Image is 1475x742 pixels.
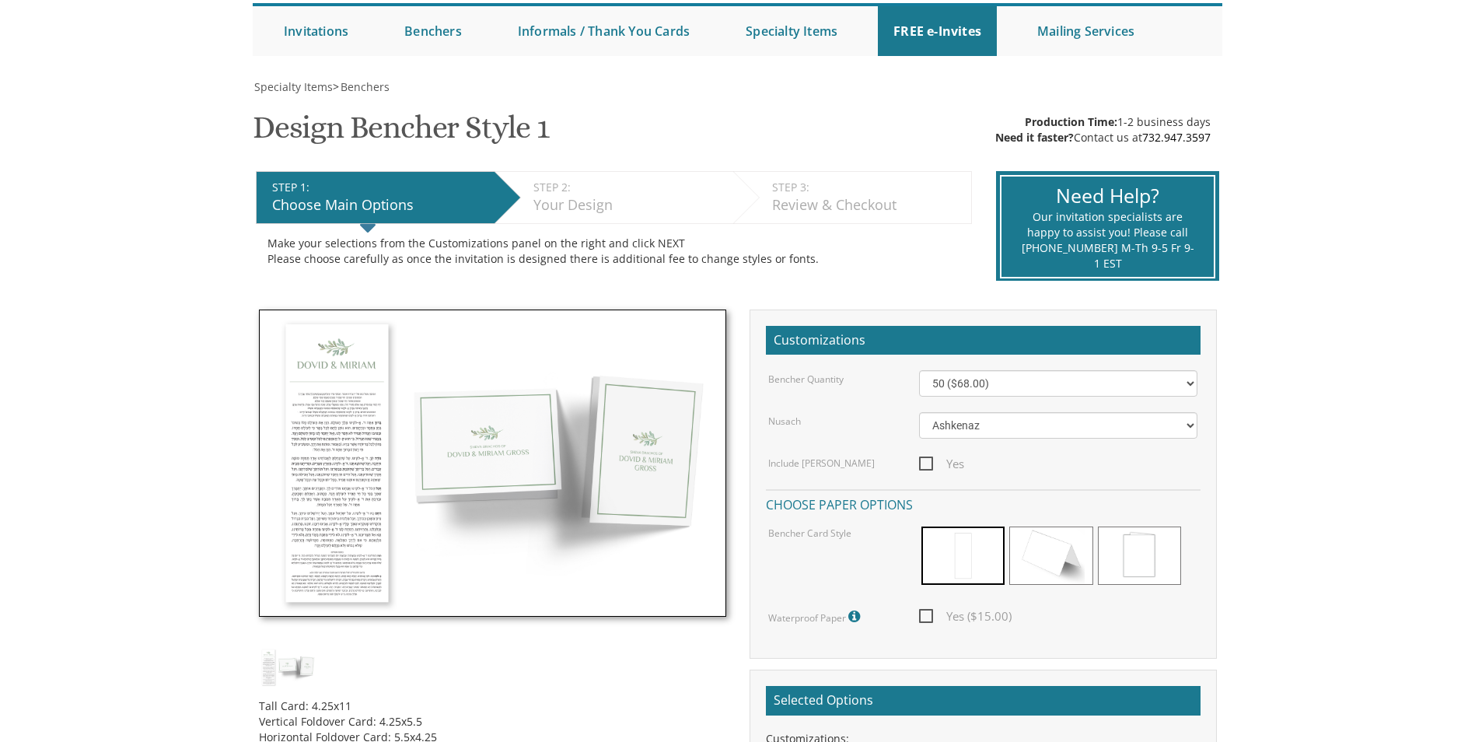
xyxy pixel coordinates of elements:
label: Bencher Quantity [768,373,844,386]
div: 1-2 business days Contact us at [995,114,1211,145]
h2: Customizations [766,326,1201,355]
a: Specialty Items [730,6,853,56]
a: Invitations [268,6,364,56]
label: Nusach [768,415,801,428]
label: Bencher Card Style [768,527,851,540]
h2: Selected Options [766,686,1201,716]
span: > [333,79,390,94]
div: Your Design [533,195,725,215]
div: Review & Checkout [772,195,963,215]
span: Production Time: [1025,114,1117,129]
span: Yes [919,454,964,474]
div: STEP 3: [772,180,963,195]
h4: Choose paper options [766,489,1201,516]
div: STEP 1: [272,180,487,195]
span: Need it faster? [995,130,1074,145]
a: Benchers [339,79,390,94]
a: FREE e-Invites [878,6,997,56]
a: Informals / Thank You Cards [502,6,705,56]
span: Specialty Items [254,79,333,94]
span: Yes ($15.00) [919,607,1012,626]
div: Choose Main Options [272,195,487,215]
label: Include [PERSON_NAME] [768,457,875,470]
label: Waterproof Paper [768,607,864,627]
a: Mailing Services [1022,6,1150,56]
div: Make your selections from the Customizations panel on the right and click NEXT Please choose care... [267,236,960,267]
div: Our invitation specialists are happy to assist you! Please call [PHONE_NUMBER] M-Th 9-5 Fr 9-1 EST [1021,209,1194,271]
a: Specialty Items [253,79,333,94]
img: dc_style1.jpg [259,648,317,686]
div: STEP 2: [533,180,725,195]
h1: Design Bencher Style 1 [253,110,549,156]
a: 732.947.3597 [1142,130,1211,145]
a: Benchers [389,6,477,56]
img: dc_style1.jpg [259,310,726,618]
span: Benchers [341,79,390,94]
div: Need Help? [1021,182,1194,210]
